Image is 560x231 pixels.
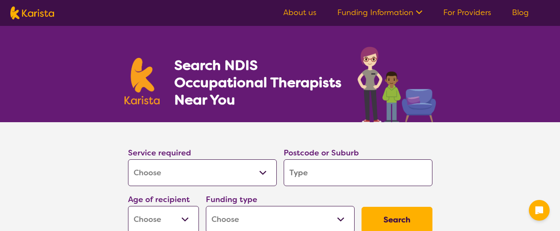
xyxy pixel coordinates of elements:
label: Postcode or Suburb [284,148,359,158]
img: occupational-therapy [358,47,436,122]
h1: Search NDIS Occupational Therapists Near You [174,57,342,108]
img: Karista logo [10,6,54,19]
label: Service required [128,148,191,158]
a: Funding Information [337,7,422,18]
a: For Providers [443,7,491,18]
label: Funding type [206,194,257,205]
a: About us [283,7,317,18]
img: Karista logo [125,58,160,104]
a: Blog [512,7,529,18]
label: Age of recipient [128,194,190,205]
input: Type [284,159,432,186]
